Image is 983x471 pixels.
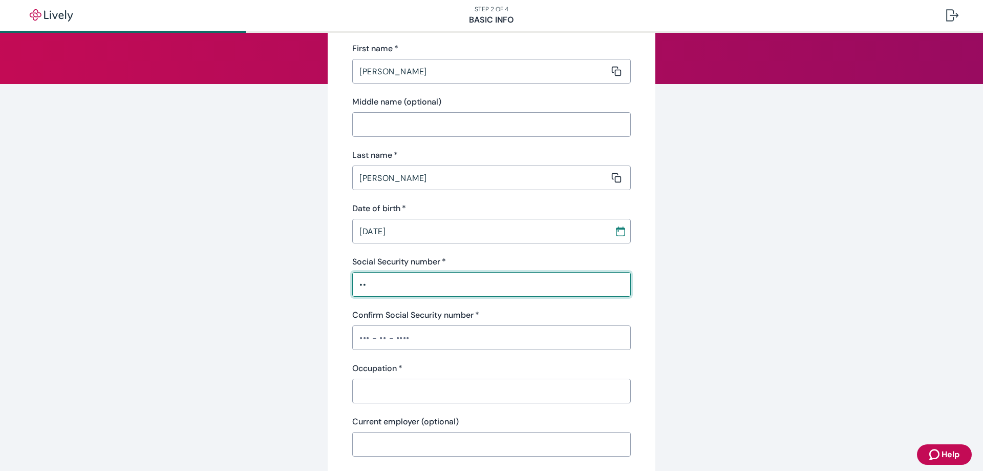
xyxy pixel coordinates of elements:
[938,3,967,28] button: Log out
[352,327,631,348] input: ••• - •• - ••••
[352,274,631,295] input: ••• - •• - ••••
[611,66,622,76] svg: Copy to clipboard
[609,171,624,185] button: Copy message content to clipboard
[352,202,406,215] label: Date of birth
[352,96,441,108] label: Middle name (optional)
[917,444,972,465] button: Zendesk support iconHelp
[352,149,398,161] label: Last name
[352,362,402,375] label: Occupation
[352,309,479,321] label: Confirm Social Security number
[23,9,80,22] img: Lively
[611,222,630,240] button: Choose date, selected date is Jan 5, 1983
[942,448,959,461] span: Help
[615,226,626,236] svg: Calendar
[352,221,607,241] input: MM / DD / YYYY
[609,64,624,78] button: Copy message content to clipboard
[929,448,942,461] svg: Zendesk support icon
[352,416,459,428] label: Current employer (optional)
[352,43,398,55] label: First name
[352,256,446,268] label: Social Security number
[611,173,622,183] svg: Copy to clipboard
